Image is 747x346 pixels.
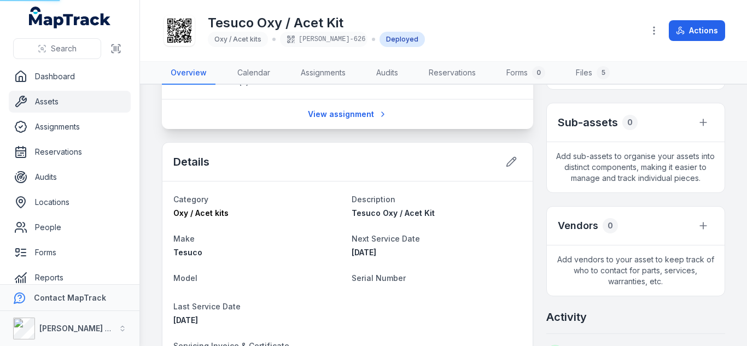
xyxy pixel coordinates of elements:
[498,62,554,85] a: Forms0
[380,32,425,47] div: Deployed
[173,315,198,325] span: [DATE]
[173,248,202,257] span: Tesuco
[669,20,725,41] button: Actions
[292,62,354,85] a: Assignments
[9,91,131,113] a: Assets
[173,302,241,311] span: Last Service Date
[173,315,198,325] time: 01/09/2025, 12:00:00 am
[173,195,208,204] span: Category
[208,14,425,32] h1: Tesuco Oxy / Acet Kit
[352,248,376,257] time: 01/09/2026, 12:00:00 am
[9,66,131,87] a: Dashboard
[597,66,610,79] div: 5
[214,35,261,43] span: Oxy / Acet kits
[9,267,131,289] a: Reports
[9,191,131,213] a: Locations
[603,218,618,233] div: 0
[567,62,618,85] a: Files5
[173,273,197,283] span: Model
[352,248,376,257] span: [DATE]
[558,115,618,130] h2: Sub-assets
[352,273,406,283] span: Serial Number
[9,166,131,188] a: Audits
[51,43,77,54] span: Search
[29,7,111,28] a: MapTrack
[9,141,131,163] a: Reservations
[9,242,131,263] a: Forms
[39,324,115,333] strong: [PERSON_NAME] Air
[13,38,101,59] button: Search
[367,62,407,85] a: Audits
[352,234,420,243] span: Next Service Date
[173,154,209,169] h2: Details
[9,116,131,138] a: Assignments
[547,142,725,192] span: Add sub-assets to organise your assets into distinct components, making it easier to manage and t...
[352,195,395,204] span: Description
[162,62,215,85] a: Overview
[229,62,279,85] a: Calendar
[558,218,598,233] h3: Vendors
[280,32,367,47] div: [PERSON_NAME]-626
[173,208,229,218] span: Oxy / Acet kits
[352,208,435,218] span: Tesuco Oxy / Acet Kit
[547,245,725,296] span: Add vendors to your asset to keep track of who to contact for parts, services, warranties, etc.
[546,309,587,325] h2: Activity
[9,216,131,238] a: People
[173,234,195,243] span: Make
[34,293,106,302] strong: Contact MapTrack
[532,66,545,79] div: 0
[301,104,394,125] a: View assignment
[420,62,485,85] a: Reservations
[622,115,638,130] div: 0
